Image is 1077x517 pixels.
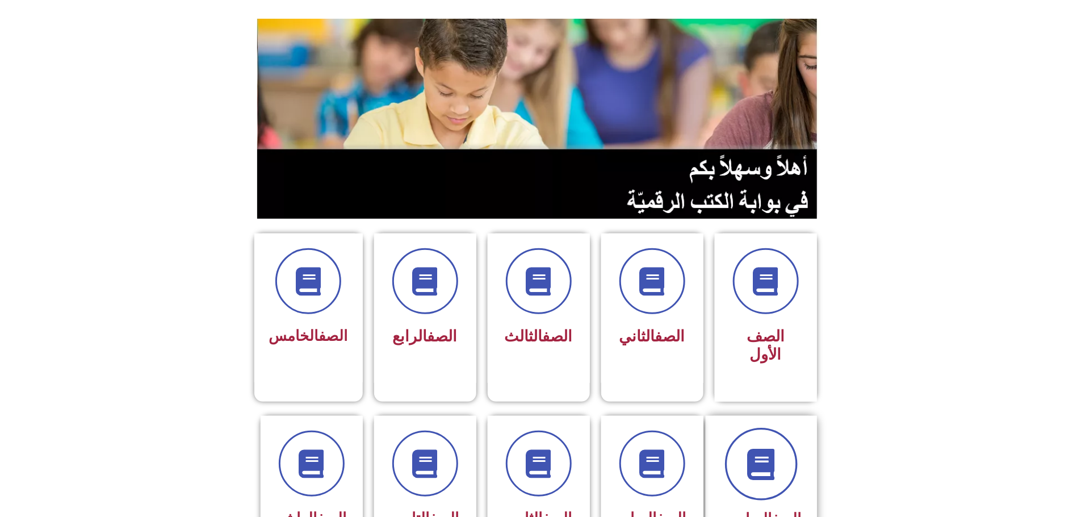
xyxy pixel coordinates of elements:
span: الثالث [505,327,573,345]
a: الصف [428,327,458,345]
a: الصف [319,327,348,344]
span: الثاني [619,327,685,345]
span: الصف الأول [747,327,785,364]
span: الخامس [269,327,348,344]
a: الصف [655,327,685,345]
a: الصف [543,327,573,345]
span: الرابع [393,327,458,345]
